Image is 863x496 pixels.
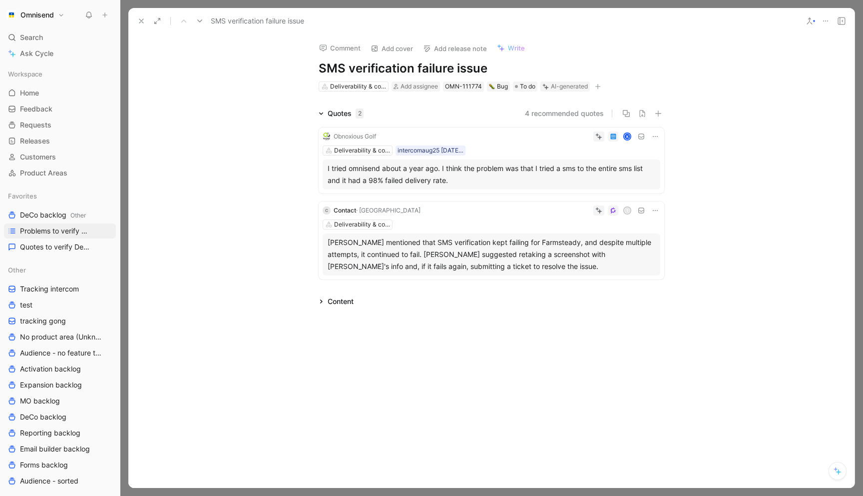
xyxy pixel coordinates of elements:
span: Add assignee [401,82,438,90]
img: logo [323,132,331,140]
a: Expansion backlog [4,377,116,392]
button: Comment [315,41,365,55]
div: Search [4,30,116,45]
span: DeCo backlog [20,412,66,422]
span: MO backlog [20,396,60,406]
div: [PERSON_NAME] mentioned that SMS verification kept failing for Farmsteady, and despite multiple a... [328,236,655,272]
a: Email builder backlog [4,441,116,456]
span: Releases [20,136,50,146]
button: Add release note [419,41,491,55]
img: Omnisend [6,10,16,20]
span: · [GEOGRAPHIC_DATA] [356,206,421,214]
span: Feedback [20,104,52,114]
span: Expansion backlog [20,380,82,390]
a: Activation backlog [4,361,116,376]
a: No product area (Unknowns) [4,329,116,344]
img: 🐛 [489,83,495,89]
button: OmnisendOmnisend [4,8,67,22]
span: Ask Cycle [20,47,53,59]
div: Deliverability & compliance [334,145,390,155]
a: Requests [4,117,116,132]
a: Quotes to verify DeCo [4,239,116,254]
div: 2 [356,108,364,118]
a: DeCo backlogOther [4,207,116,222]
a: Product Areas [4,165,116,180]
span: Quotes to verify DeCo [20,242,90,252]
span: Other [8,265,26,275]
div: 🐛Bug [487,81,510,91]
span: DeCo backlog [20,210,86,220]
div: T [624,207,631,214]
span: Audience - sorted [20,476,78,486]
span: tracking gong [20,316,66,326]
span: No product area (Unknowns) [20,332,103,342]
a: test [4,297,116,312]
div: Deliverability & compliance [330,81,386,91]
div: K [624,133,631,140]
div: Bug [489,81,508,91]
span: Tracking intercom [20,284,79,294]
a: Tracking intercom [4,281,116,296]
a: Ask Cycle [4,46,116,61]
div: To do [513,81,537,91]
div: Obnoxious Golf [334,131,376,141]
span: SMS verification failure issue [211,15,304,27]
span: Other [70,211,86,219]
div: Deliverability & compliance [334,219,390,229]
span: test [20,300,32,310]
a: MO backlog [4,393,116,408]
span: Reporting backlog [20,428,80,438]
span: Contact [334,206,356,214]
div: intercomaug25 [DATE] 10:40 [398,145,463,155]
span: Favorites [8,191,37,201]
span: To do [520,81,535,91]
span: Forms backlog [20,460,68,470]
a: Reporting backlog [4,425,116,440]
div: Favorites [4,188,116,203]
a: Feedback [4,101,116,116]
a: Audience - sorted [4,473,116,488]
div: Quotes [328,107,364,119]
a: Customers [4,149,116,164]
span: Workspace [8,69,42,79]
span: Customers [20,152,56,162]
button: 4 recommended quotes [525,107,604,119]
a: Forms backlog [4,457,116,472]
span: Problems to verify DeCo [20,226,92,236]
h1: SMS verification failure issue [319,60,664,76]
div: OtherTracking intercomtesttracking gongNo product area (Unknowns)Audience - no feature tagActivat... [4,262,116,488]
span: Home [20,88,39,98]
span: Email builder backlog [20,444,90,454]
span: Audience - no feature tag [20,348,102,358]
span: Search [20,31,43,43]
span: Product Areas [20,168,67,178]
div: I tried omnisend about a year ago. I think the problem was that I tried a sms to the entire sms l... [328,162,655,186]
a: tracking gong [4,313,116,328]
div: AI-generated [551,81,588,91]
h1: Omnisend [20,10,54,19]
span: Requests [20,120,51,130]
button: Add cover [366,41,418,55]
a: Problems to verify DeCo [4,223,116,238]
div: Workspace [4,66,116,81]
span: Write [508,43,525,52]
span: Activation backlog [20,364,81,374]
a: Home [4,85,116,100]
div: Content [328,295,354,307]
div: Quotes2 [315,107,368,119]
a: Audience - no feature tag [4,345,116,360]
a: Releases [4,133,116,148]
a: DeCo backlog [4,409,116,424]
button: Write [492,41,529,55]
div: OMN-111774 [445,81,482,91]
div: Other [4,262,116,277]
div: Content [315,295,358,307]
div: C [323,206,331,214]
